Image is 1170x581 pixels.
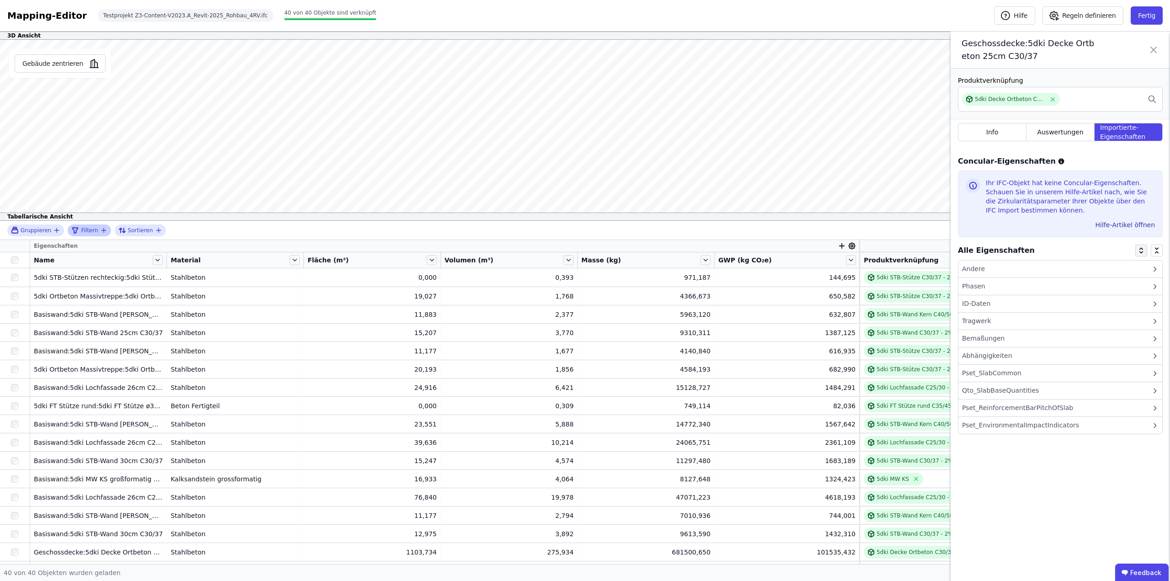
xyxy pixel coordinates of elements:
span: Volumen (m³) [445,256,494,265]
div: 2,794 [445,511,574,520]
div: 5963,120 [581,310,711,319]
div: 14772,340 [581,420,711,429]
div: 19,027 [308,292,437,301]
div: 1324,423 [718,474,856,484]
div: 682,990 [718,365,856,374]
div: Stahlbeton [170,310,300,319]
div: 0,000 [308,401,437,410]
div: Stahlbeton [170,292,300,301]
div: 82,036 [718,401,856,410]
div: Mapping-Editor [7,9,87,22]
div: 744,001 [718,511,856,520]
div: Basiswand:5dki STB-Wand [PERSON_NAME] 20cm C40/50 [34,310,163,319]
span: Importierte-Eigenschaften [1100,123,1157,141]
div: 19,978 [445,493,574,502]
span: Sortieren [128,227,153,234]
div: Basiswand:5dki STB-Wand 30cm C30/37 [34,529,163,538]
span: Masse (kg) [581,256,621,265]
div: Stahlbeton [170,511,300,520]
span: Material [170,256,201,265]
span: Name [34,256,54,265]
button: Sortieren [118,225,162,236]
div: 5dki STB-Wand Kern C40/50 - 2% [877,421,968,428]
span: Info [986,128,999,137]
div: 1,768 [445,292,574,301]
div: 11,177 [308,511,437,520]
div: 5dki STB-Wand C30/37 - 2% [877,530,953,538]
div: Concular-Eigenschaften [958,156,1065,167]
div: 3,770 [445,328,574,337]
span: 3D Ansicht [7,32,41,39]
div: 4584,193 [581,365,711,374]
div: 12,975 [308,529,437,538]
div: 4,064 [445,474,574,484]
div: 5dki Ortbeton Massivtreppe:5dki Ortbeton Massivtreppe C30/37 [PERSON_NAME] [34,292,163,301]
div: 5dki STB-Stütze C30/37 - 2% [877,366,956,373]
div: Stahlbeton [170,420,300,429]
div: 0,393 [445,273,574,282]
span: Eigenschaften [34,242,78,250]
div: Stahlbeton [170,438,300,447]
div: Stahlbeton [170,328,300,337]
div: 23,551 [308,420,437,429]
div: Produktverknüpfung [958,76,1163,85]
div: 11,177 [308,346,437,356]
div: 39,636 [308,438,437,447]
div: 15,207 [308,328,437,337]
div: 5dki FT Stütze rund:5dki FT Stütze ø35cm Typ1 [34,401,163,410]
div: Beton Fertigteil [170,401,300,410]
div: 47071,223 [581,493,711,502]
div: 9613,590 [581,529,711,538]
div: Stahlbeton [170,493,300,502]
div: 16,933 [308,474,437,484]
div: 4,574 [445,456,574,465]
div: Basiswand:5dki STB-Wand [PERSON_NAME] 15cm C40/50 [34,346,163,356]
div: 5dki STB-Wand Kern C40/50 - 2% [877,512,968,519]
div: Produktverknüpfung [864,256,1166,265]
button: filter_by [71,225,107,236]
div: 9310,311 [581,328,711,337]
div: 10,214 [445,438,574,447]
div: 1,677 [445,346,574,356]
div: 681500,650 [581,548,711,557]
div: 1683,189 [718,456,856,465]
div: 8127,648 [581,474,711,484]
div: 5dki Decke Ortbeton C30/37 - 2% [975,96,1046,103]
div: 6,421 [445,383,574,392]
div: Testprojekt Z3-Content-V2023.A_Revit-2025_Rohbau_4RV.ifc [98,9,273,22]
div: Basiswand:5dki Lochfassade 26cm C25/30 [34,493,163,502]
span: GWP (kg CO₂e) [718,256,772,265]
div: 1432,310 [718,529,856,538]
button: Regeln definieren [1042,6,1123,25]
div: Stahlbeton [170,273,300,282]
div: 5dki STB-Stützen rechteckig:5dki Stütze recht. 35x35cm C30/37 [34,273,163,282]
div: Ihr IFC-Objekt hat keine Concular-Eigenschaften. Schauen Sie in unserem Hilfe-Artikel nach, wie S... [986,178,1155,219]
div: 5dki STB-Stütze C30/37 - 2% [877,347,956,355]
div: 275,934 [445,548,574,557]
div: 2,377 [445,310,574,319]
button: Hilfe [994,6,1035,25]
div: Basiswand:5dki MW KS großformatig 24cm [34,474,163,484]
div: 1103,734 [308,548,437,557]
button: Fertig [1131,6,1163,25]
div: 5dki STB-Stütze C30/37 - 2% [877,274,956,281]
span: Filtern [81,227,98,234]
div: Geschossdecke:5dki Decke Ortbeton 25cm C30/37 [34,548,163,557]
div: 1484,291 [718,383,856,392]
div: 144,695 [718,273,856,282]
div: 5dki FT Stütze rund C35/45 - 2% [877,402,966,410]
div: 24,916 [308,383,437,392]
span: Fläche (m²) [308,256,349,265]
div: 1,856 [445,365,574,374]
div: Stahlbeton [170,456,300,465]
div: 4366,673 [581,292,711,301]
div: 5dki Lochfassade C25/30 - 2% [877,384,960,391]
div: 76,840 [308,493,437,502]
div: Basiswand:5dki STB-Wand [PERSON_NAME] 25cm C40/50 [34,511,163,520]
div: 749,114 [581,401,711,410]
div: 11297,480 [581,456,711,465]
div: 3,892 [445,529,574,538]
button: Gebäude zentrieren [15,54,106,73]
div: 5dki STB-Wand Kern C40/50 - 2% [877,311,968,318]
div: 632,807 [718,310,856,319]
